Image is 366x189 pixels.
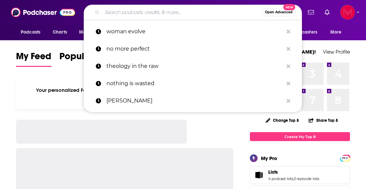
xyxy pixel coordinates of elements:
a: Charts [48,26,71,39]
span: My Feed [16,51,51,66]
a: 4 podcast lists [268,176,293,181]
a: Create My Top 8 [250,132,350,141]
a: View Profile [323,49,350,55]
span: Podcasts [21,28,40,37]
button: Show profile menu [340,5,355,20]
p: woman evolve [106,23,283,40]
div: Your personalized Feed is curated based on the Podcasts, Creators, Users, and Lists that you Follow. [16,79,233,109]
span: Charts [53,28,67,37]
a: Lists [252,170,266,180]
button: open menu [326,26,350,39]
div: Search podcasts, credits, & more... [84,5,302,20]
img: User Profile [340,5,355,20]
span: New [283,4,295,10]
span: Lists [268,169,278,175]
input: Search podcasts, credits, & more... [102,7,262,18]
button: Share Top 8 [308,114,338,127]
a: Show notifications dropdown [322,7,332,18]
p: madison troutt [106,92,283,109]
p: no more perfect [106,40,283,58]
button: open menu [74,26,111,39]
button: open menu [16,26,49,39]
button: Change Top 8 [262,116,303,124]
a: Lists [268,169,319,175]
a: 0 episode lists [294,176,319,181]
span: Monitoring [79,28,103,37]
a: My Feed [16,51,51,67]
a: woman evolve [84,23,302,40]
a: Show notifications dropdown [305,7,317,18]
span: More [330,28,342,37]
button: open menu [281,26,327,39]
p: nothing is wasted [106,75,283,92]
span: Logged in as Pamelamcclure [340,5,355,20]
span: Lists [250,166,350,184]
a: nothing is wasted [84,75,302,92]
p: theology in the raw [106,58,283,75]
a: theology in the raw [84,58,302,75]
div: My Pro [261,155,277,161]
a: PRO [341,155,349,160]
a: no more perfect [84,40,302,58]
a: Popular Feed [59,51,116,67]
img: Podchaser - Follow, Share and Rate Podcasts [11,6,75,19]
a: [PERSON_NAME] [84,92,302,109]
button: Open AdvancedNew [262,8,296,16]
span: Popular Feed [59,51,116,66]
span: Open Advanced [265,11,293,14]
span: , [293,176,294,181]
